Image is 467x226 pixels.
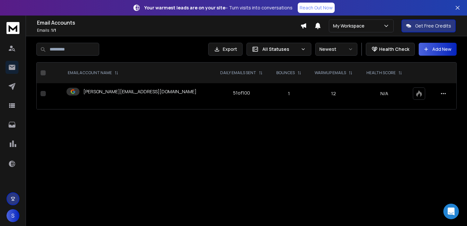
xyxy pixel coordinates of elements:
[6,209,19,222] button: S
[366,43,415,56] button: Health Check
[300,5,333,11] p: Reach Out Now
[220,70,256,75] p: DAILY EMAILS SENT
[144,5,293,11] p: – Turn visits into conversations
[274,90,304,97] p: 1
[83,88,197,95] p: [PERSON_NAME][EMAIL_ADDRESS][DOMAIN_NAME]
[262,46,298,52] p: All Statuses
[443,204,459,219] div: Open Intercom Messenger
[415,23,451,29] p: Get Free Credits
[298,3,335,13] a: Reach Out Now
[6,22,19,34] img: logo
[401,19,456,32] button: Get Free Credits
[276,70,295,75] p: BOUNCES
[233,90,250,96] div: 51 of 100
[379,46,409,52] p: Health Check
[37,19,300,27] h1: Email Accounts
[364,90,405,97] p: N/A
[37,28,300,33] p: Emails :
[51,28,56,33] span: 1 / 1
[68,70,118,75] div: EMAIL ACCOUNT NAME
[208,43,243,56] button: Export
[144,5,225,11] strong: Your warmest leads are on your site
[419,43,457,56] button: Add New
[308,83,360,104] td: 12
[333,23,367,29] p: My Workspace
[315,43,357,56] button: Newest
[366,70,396,75] p: HEALTH SCORE
[315,70,346,75] p: WARMUP EMAILS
